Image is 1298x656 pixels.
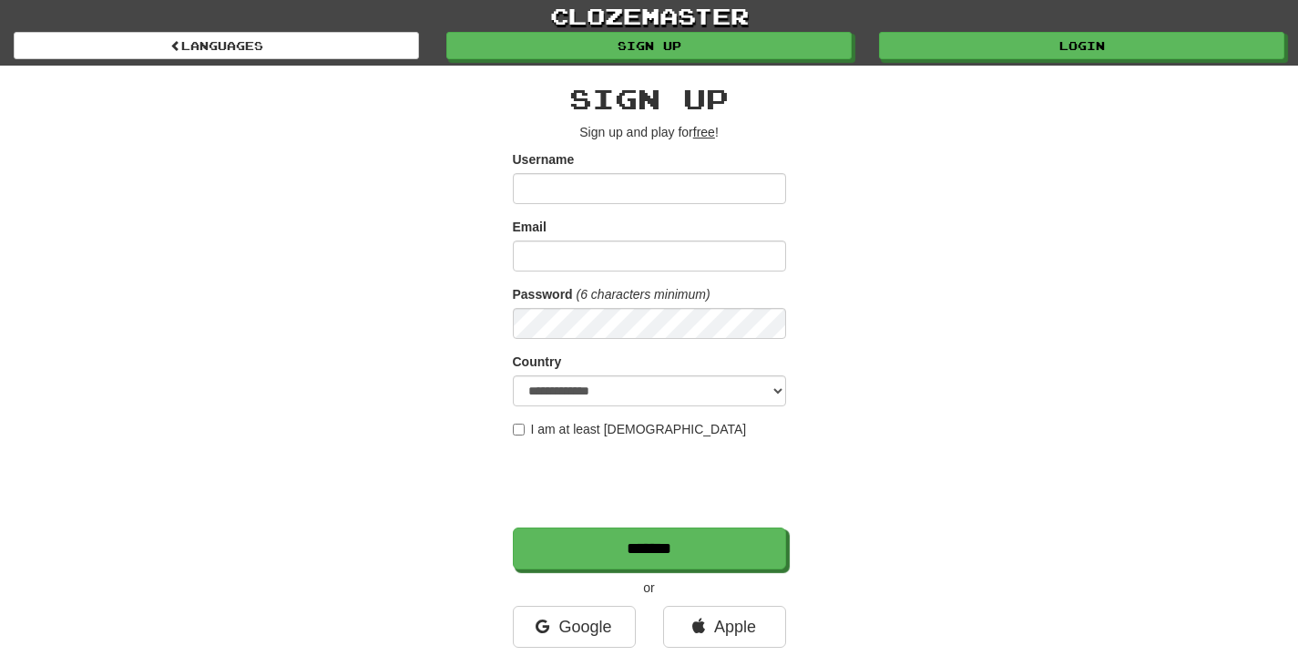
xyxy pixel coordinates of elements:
label: Email [513,218,547,236]
label: Password [513,285,573,303]
label: Country [513,353,562,371]
a: Login [879,32,1284,59]
a: Apple [663,606,786,648]
em: (6 characters minimum) [577,287,710,302]
p: or [513,579,786,597]
a: Google [513,606,636,648]
u: free [693,125,715,139]
p: Sign up and play for ! [513,123,786,141]
a: Languages [14,32,419,59]
a: Sign up [446,32,852,59]
label: I am at least [DEMOGRAPHIC_DATA] [513,420,747,438]
input: I am at least [DEMOGRAPHIC_DATA] [513,424,525,436]
label: Username [513,150,575,169]
h2: Sign up [513,84,786,114]
iframe: reCAPTCHA [513,447,790,518]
